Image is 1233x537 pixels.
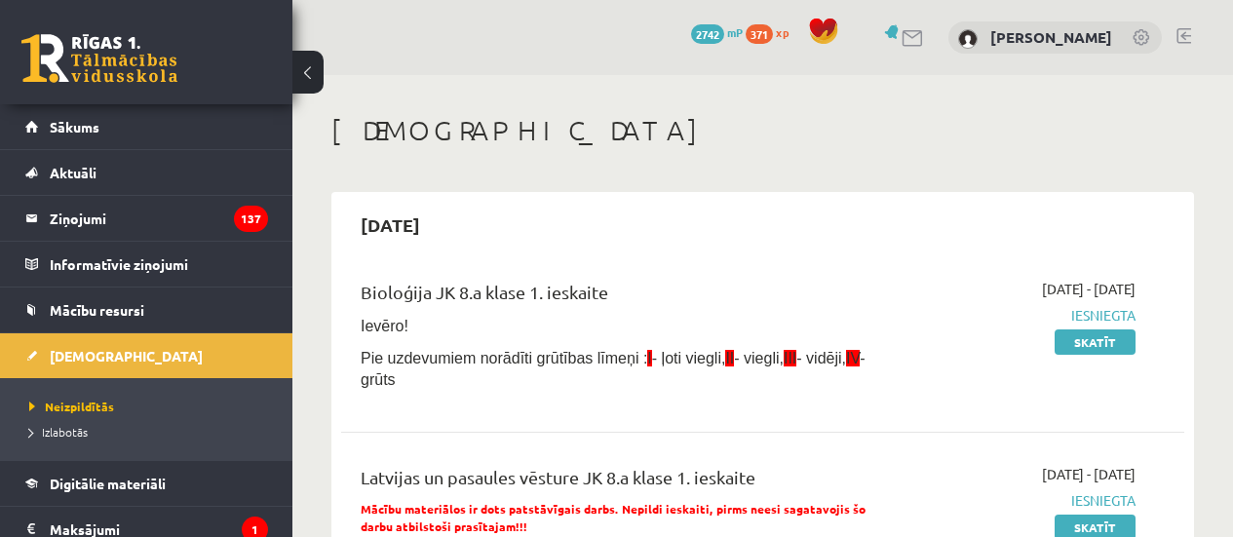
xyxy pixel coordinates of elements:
a: 2742 mP [691,24,743,40]
span: Mācību resursi [50,301,144,319]
span: Iesniegta [897,490,1136,511]
span: IV [846,350,860,366]
span: mP [727,24,743,40]
span: 2742 [691,24,724,44]
span: Mācību materiālos ir dots patstāvīgais darbs. Nepildi ieskaiti, pirms neesi sagatavojis šo darbu ... [361,501,866,534]
h2: [DATE] [341,202,440,248]
span: [DATE] - [DATE] [1042,279,1136,299]
span: [DATE] - [DATE] [1042,464,1136,484]
a: Aktuāli [25,150,268,195]
legend: Informatīvie ziņojumi [50,242,268,287]
a: Izlabotās [29,423,273,441]
a: 371 xp [746,24,798,40]
h1: [DEMOGRAPHIC_DATA] [331,114,1194,147]
a: [DEMOGRAPHIC_DATA] [25,333,268,378]
span: Sākums [50,118,99,135]
span: [DEMOGRAPHIC_DATA] [50,347,203,364]
span: I [647,350,651,366]
i: 137 [234,206,268,232]
span: Pie uzdevumiem norādīti grūtības līmeņi : - ļoti viegli, - viegli, - vidēji, - grūts [361,350,866,388]
legend: Ziņojumi [50,196,268,241]
span: xp [776,24,789,40]
a: Neizpildītās [29,398,273,415]
a: Skatīt [1055,329,1136,355]
span: II [725,350,734,366]
span: Aktuāli [50,164,96,181]
span: Digitālie materiāli [50,475,166,492]
div: Bioloģija JK 8.a klase 1. ieskaite [361,279,867,315]
span: Ievēro! [361,318,408,334]
a: [PERSON_NAME] [990,27,1112,47]
span: 371 [746,24,773,44]
span: Izlabotās [29,424,88,440]
span: Iesniegta [897,305,1136,326]
span: III [784,350,796,366]
a: Mācību resursi [25,288,268,332]
a: Informatīvie ziņojumi [25,242,268,287]
a: Digitālie materiāli [25,461,268,506]
a: Ziņojumi137 [25,196,268,241]
span: Neizpildītās [29,399,114,414]
div: Latvijas un pasaules vēsture JK 8.a klase 1. ieskaite [361,464,867,500]
a: Sākums [25,104,268,149]
a: Rīgas 1. Tālmācības vidusskola [21,34,177,83]
img: Andrejs Kalmikovs [958,29,978,49]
